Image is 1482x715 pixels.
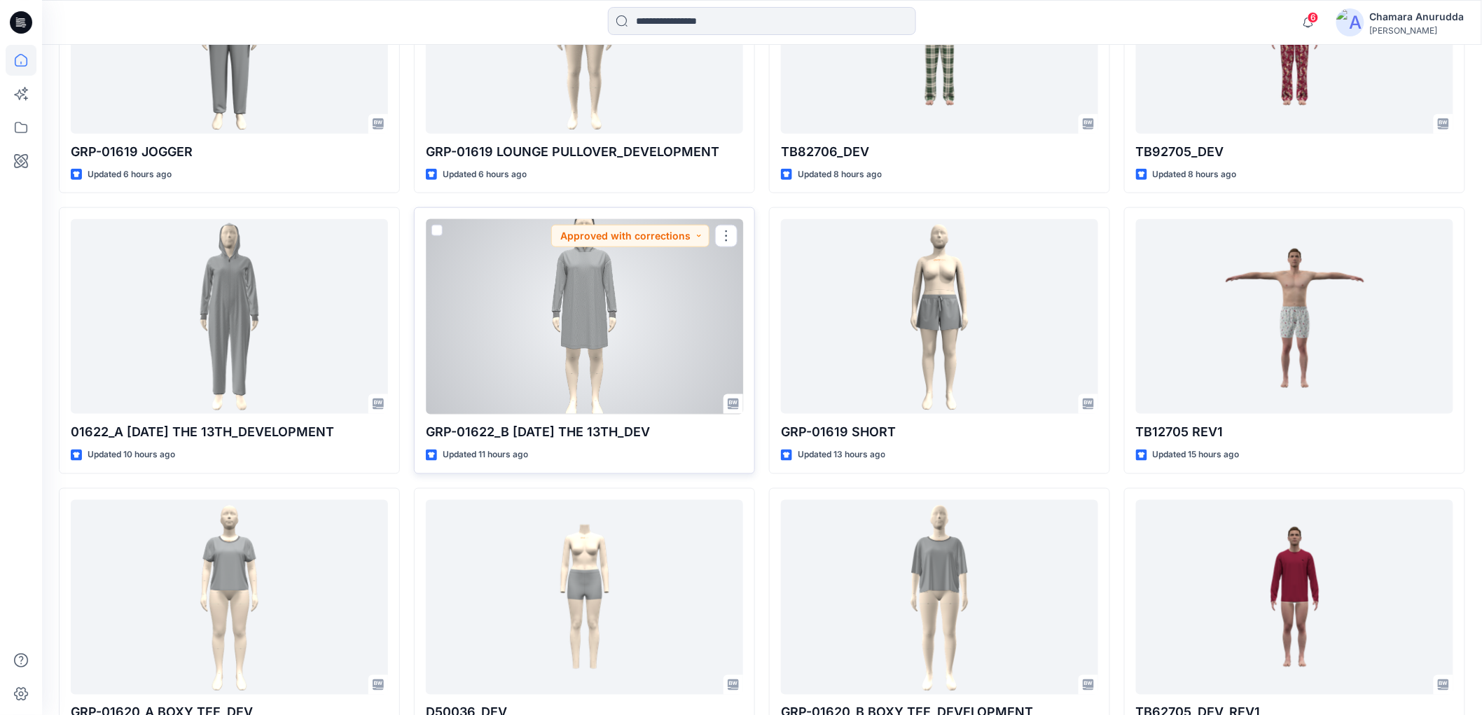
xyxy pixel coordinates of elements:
a: GRP-01619 SHORT [781,219,1098,414]
a: 01622_A FRIDAY THE 13TH_DEVELOPMENT [71,219,388,414]
p: GRP-01619 SHORT [781,422,1098,442]
p: Updated 11 hours ago [443,447,528,462]
a: GRP-01620_B BOXY TEE_DEVELOPMENT [781,500,1098,695]
p: Updated 6 hours ago [88,167,172,182]
a: TB12705 REV1 [1136,219,1453,414]
p: Updated 10 hours ago [88,447,175,462]
p: TB12705 REV1 [1136,422,1453,442]
p: TB82706_DEV [781,142,1098,162]
p: Updated 13 hours ago [798,447,885,462]
div: [PERSON_NAME] [1370,25,1464,36]
p: GRP-01619 LOUNGE PULLOVER_DEVELOPMENT [426,142,743,162]
p: TB92705_DEV [1136,142,1453,162]
a: GRP-01622_B FRIDAY THE 13TH_DEV [426,219,743,414]
p: GRP-01622_B [DATE] THE 13TH_DEV [426,422,743,442]
a: TB62705_DEV_REV1 [1136,500,1453,695]
p: Updated 8 hours ago [798,167,882,182]
span: 6 [1308,12,1319,23]
a: GRP-01620_A BOXY TEE_DEV [71,500,388,695]
div: Chamara Anurudda [1370,8,1464,25]
p: Updated 6 hours ago [443,167,527,182]
img: avatar [1336,8,1364,36]
p: GRP-01619 JOGGER [71,142,388,162]
p: 01622_A [DATE] THE 13TH_DEVELOPMENT [71,422,388,442]
a: D50036_DEV [426,500,743,695]
p: Updated 8 hours ago [1153,167,1237,182]
p: Updated 15 hours ago [1153,447,1240,462]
